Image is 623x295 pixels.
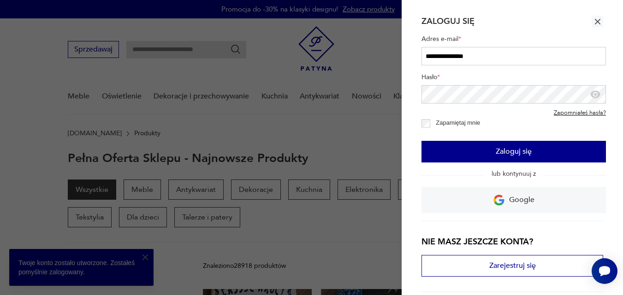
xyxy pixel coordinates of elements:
[421,35,606,47] label: Adres e-mail
[554,110,606,117] a: Zapomniałeś hasła?
[421,141,606,162] button: Zaloguj się
[421,187,606,213] a: Google
[493,195,504,206] img: Ikona Google
[421,236,603,248] h3: Nie masz jeszcze konta?
[592,258,617,284] iframe: Smartsupp widget button
[509,193,534,207] p: Google
[421,255,603,277] button: Zarejestruj się
[484,169,543,178] span: lub kontynuuj z
[421,16,475,27] h2: Zaloguj się
[421,73,606,85] label: Hasło
[436,119,480,126] label: Zapamiętaj mnie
